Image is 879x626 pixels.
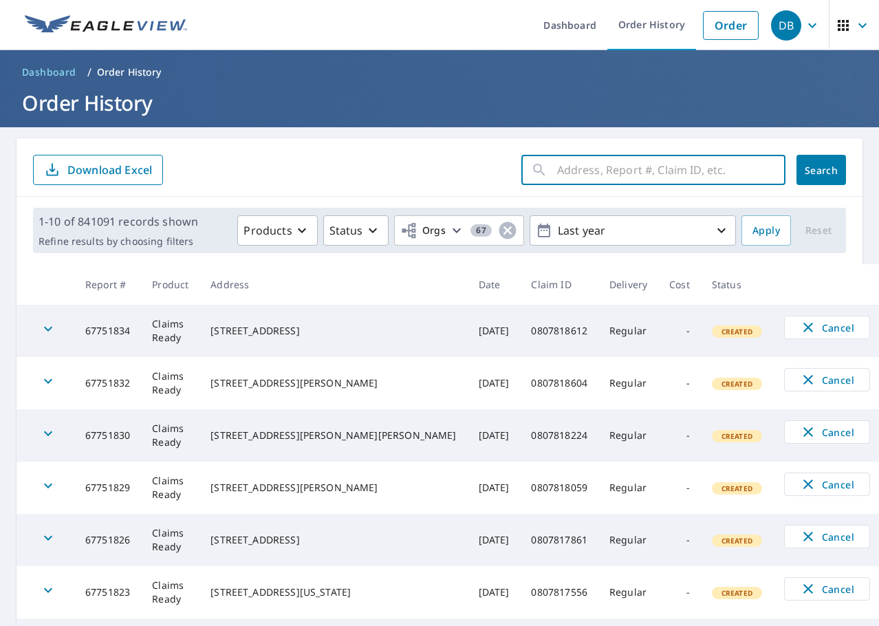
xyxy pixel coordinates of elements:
[39,235,198,248] p: Refine results by choosing filters
[658,462,701,514] td: -
[713,484,761,493] span: Created
[74,357,141,409] td: 67751832
[799,476,856,493] span: Cancel
[141,566,199,618] td: Claims Ready
[799,581,856,597] span: Cancel
[87,64,91,80] li: /
[520,566,598,618] td: 0807817556
[74,409,141,462] td: 67751830
[799,528,856,545] span: Cancel
[807,164,835,177] span: Search
[210,376,456,390] div: [STREET_ADDRESS][PERSON_NAME]
[141,357,199,409] td: Claims Ready
[713,588,761,598] span: Created
[468,462,521,514] td: [DATE]
[39,213,198,230] p: 1-10 of 841091 records shown
[468,357,521,409] td: [DATE]
[658,305,701,357] td: -
[141,305,199,357] td: Claims Ready
[67,162,152,177] p: Download Excel
[658,264,701,305] th: Cost
[468,264,521,305] th: Date
[468,305,521,357] td: [DATE]
[468,566,521,618] td: [DATE]
[713,379,761,389] span: Created
[210,481,456,495] div: [STREET_ADDRESS][PERSON_NAME]
[141,514,199,566] td: Claims Ready
[33,155,163,185] button: Download Excel
[799,371,856,388] span: Cancel
[799,319,856,336] span: Cancel
[400,222,446,239] span: Orgs
[796,155,846,185] button: Search
[237,215,317,246] button: Products
[713,431,761,441] span: Created
[552,219,713,243] p: Last year
[784,420,870,444] button: Cancel
[210,429,456,442] div: [STREET_ADDRESS][PERSON_NAME][PERSON_NAME]
[74,566,141,618] td: 67751823
[17,89,862,117] h1: Order History
[210,585,456,599] div: [STREET_ADDRESS][US_STATE]
[470,226,492,235] span: 67
[557,151,785,189] input: Address, Report #, Claim ID, etc.
[243,222,292,239] p: Products
[25,15,187,36] img: EV Logo
[703,11,759,40] a: Order
[520,514,598,566] td: 0807817861
[598,357,658,409] td: Regular
[658,357,701,409] td: -
[598,305,658,357] td: Regular
[141,462,199,514] td: Claims Ready
[799,424,856,440] span: Cancel
[771,10,801,41] div: DB
[701,264,773,305] th: Status
[468,514,521,566] td: [DATE]
[658,409,701,462] td: -
[741,215,791,246] button: Apply
[199,264,467,305] th: Address
[520,409,598,462] td: 0807818224
[17,61,862,83] nav: breadcrumb
[598,462,658,514] td: Regular
[520,305,598,357] td: 0807818612
[394,215,524,246] button: Orgs67
[17,61,82,83] a: Dashboard
[520,357,598,409] td: 0807818604
[22,65,76,79] span: Dashboard
[784,577,870,601] button: Cancel
[141,264,199,305] th: Product
[784,525,870,548] button: Cancel
[210,324,456,338] div: [STREET_ADDRESS]
[658,514,701,566] td: -
[598,264,658,305] th: Delivery
[74,305,141,357] td: 67751834
[784,368,870,391] button: Cancel
[530,215,736,246] button: Last year
[141,409,199,462] td: Claims Ready
[713,327,761,336] span: Created
[520,264,598,305] th: Claim ID
[74,264,141,305] th: Report #
[74,462,141,514] td: 67751829
[752,222,780,239] span: Apply
[520,462,598,514] td: 0807818059
[74,514,141,566] td: 67751826
[97,65,162,79] p: Order History
[658,566,701,618] td: -
[210,533,456,547] div: [STREET_ADDRESS]
[323,215,389,246] button: Status
[598,409,658,462] td: Regular
[784,473,870,496] button: Cancel
[784,316,870,339] button: Cancel
[468,409,521,462] td: [DATE]
[598,514,658,566] td: Regular
[713,536,761,546] span: Created
[598,566,658,618] td: Regular
[329,222,363,239] p: Status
